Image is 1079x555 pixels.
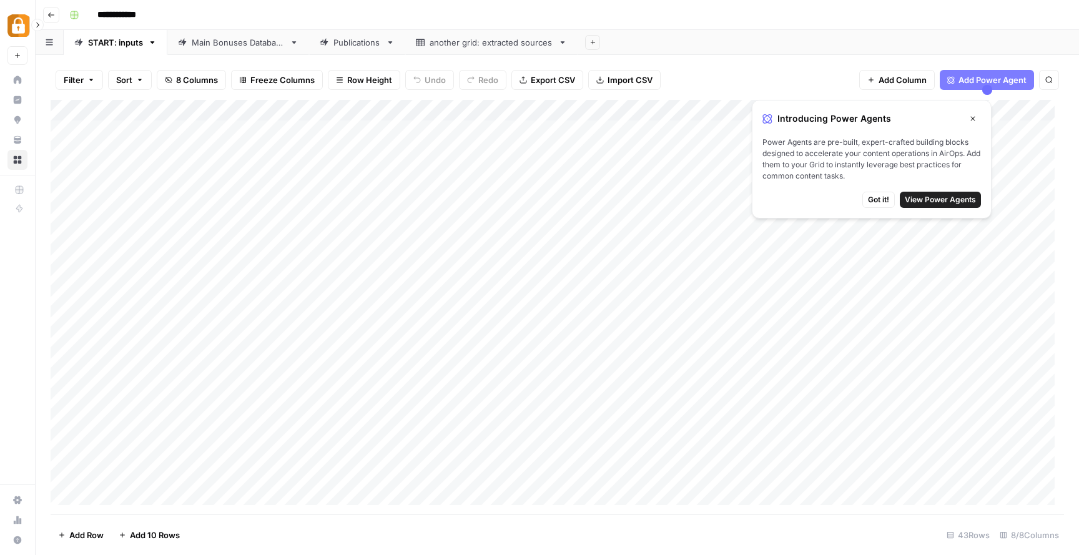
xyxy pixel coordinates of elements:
[459,70,506,90] button: Redo
[7,10,27,41] button: Workspace: Adzz
[64,30,167,55] a: START: inputs
[7,490,27,510] a: Settings
[167,30,309,55] a: Main Bonuses Database
[900,192,981,208] button: View Power Agents
[333,36,381,49] div: Publications
[879,74,927,86] span: Add Column
[7,70,27,90] a: Home
[995,525,1064,545] div: 8/8 Columns
[862,192,895,208] button: Got it!
[111,525,187,545] button: Add 10 Rows
[116,74,132,86] span: Sort
[7,90,27,110] a: Insights
[7,530,27,550] button: Help + Support
[192,36,285,49] div: Main Bonuses Database
[88,36,143,49] div: START: inputs
[940,70,1034,90] button: Add Power Agent
[942,525,995,545] div: 43 Rows
[157,70,226,90] button: 8 Columns
[108,70,152,90] button: Sort
[51,525,111,545] button: Add Row
[309,30,405,55] a: Publications
[405,30,578,55] a: another grid: extracted sources
[7,110,27,130] a: Opportunities
[69,529,104,541] span: Add Row
[905,194,976,205] span: View Power Agents
[511,70,583,90] button: Export CSV
[7,510,27,530] a: Usage
[425,74,446,86] span: Undo
[859,70,935,90] button: Add Column
[7,130,27,150] a: Your Data
[7,14,30,37] img: Adzz Logo
[762,111,981,127] div: Introducing Power Agents
[588,70,661,90] button: Import CSV
[405,70,454,90] button: Undo
[231,70,323,90] button: Freeze Columns
[868,194,889,205] span: Got it!
[531,74,575,86] span: Export CSV
[176,74,218,86] span: 8 Columns
[762,137,981,182] span: Power Agents are pre-built, expert-crafted building blocks designed to accelerate your content op...
[958,74,1027,86] span: Add Power Agent
[7,150,27,170] a: Browse
[347,74,392,86] span: Row Height
[608,74,653,86] span: Import CSV
[56,70,103,90] button: Filter
[478,74,498,86] span: Redo
[430,36,553,49] div: another grid: extracted sources
[328,70,400,90] button: Row Height
[130,529,180,541] span: Add 10 Rows
[64,74,84,86] span: Filter
[250,74,315,86] span: Freeze Columns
